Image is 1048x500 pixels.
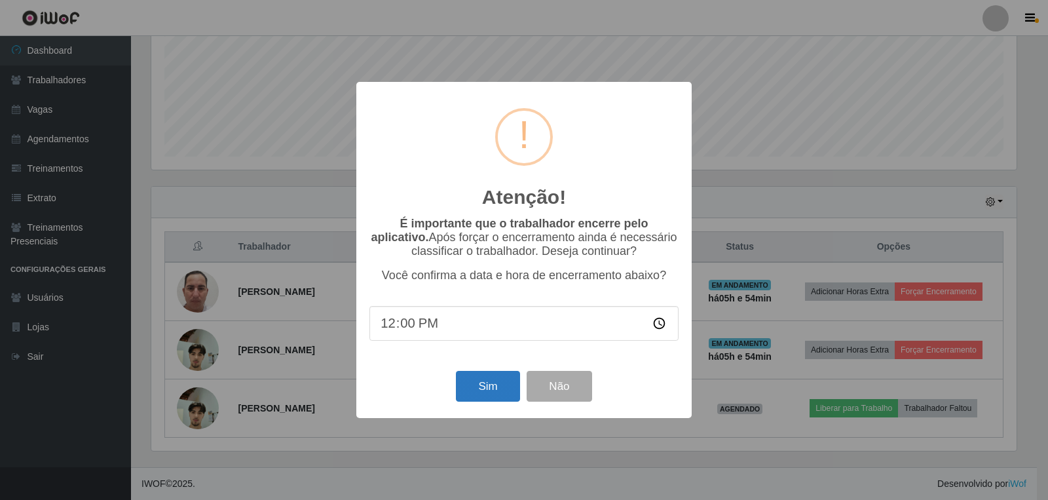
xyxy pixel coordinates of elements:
p: Após forçar o encerramento ainda é necessário classificar o trabalhador. Deseja continuar? [369,217,679,258]
button: Não [527,371,591,402]
p: Você confirma a data e hora de encerramento abaixo? [369,269,679,282]
b: É importante que o trabalhador encerre pelo aplicativo. [371,217,648,244]
button: Sim [456,371,519,402]
h2: Atenção! [482,185,566,209]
